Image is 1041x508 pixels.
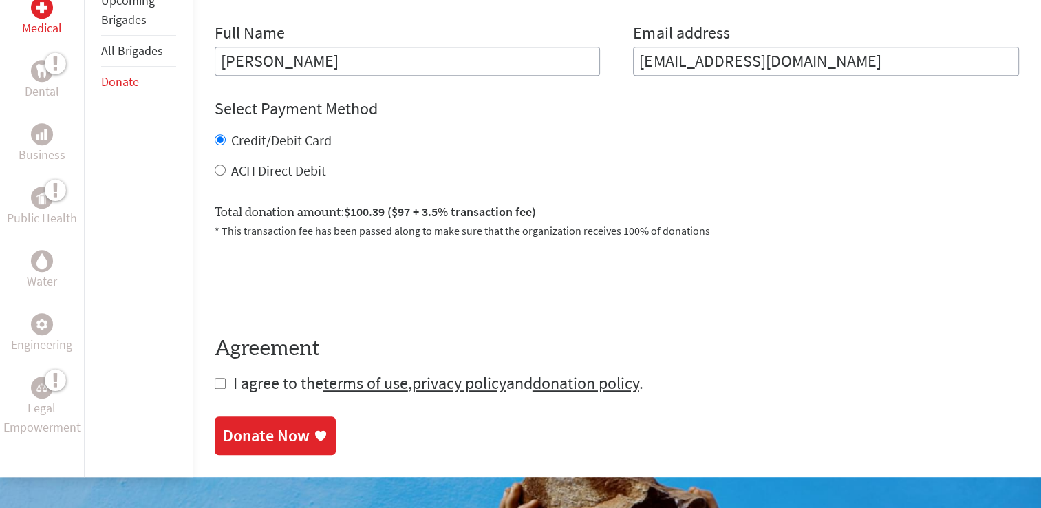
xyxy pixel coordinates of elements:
[11,335,72,354] p: Engineering
[36,383,47,392] img: Legal Empowerment
[31,250,53,272] div: Water
[19,145,65,165] p: Business
[215,98,1019,120] h4: Select Payment Method
[31,313,53,335] div: Engineering
[223,425,310,447] div: Donate Now
[101,36,176,67] li: All Brigades
[215,337,1019,361] h4: Agreement
[31,187,53,209] div: Public Health
[36,191,47,204] img: Public Health
[215,47,601,76] input: Enter Full Name
[101,43,163,59] a: All Brigades
[344,204,536,220] span: $100.39 ($97 + 3.5% transaction fee)
[533,372,639,394] a: donation policy
[36,65,47,78] img: Dental
[27,250,57,291] a: WaterWater
[22,19,62,38] p: Medical
[19,123,65,165] a: BusinessBusiness
[36,129,47,140] img: Business
[11,313,72,354] a: EngineeringEngineering
[215,22,285,47] label: Full Name
[7,187,77,228] a: Public HealthPublic Health
[36,319,47,330] img: Engineering
[25,82,59,101] p: Dental
[101,67,176,97] li: Donate
[27,272,57,291] p: Water
[3,399,81,437] p: Legal Empowerment
[633,22,729,47] label: Email address
[323,372,408,394] a: terms of use
[231,162,326,179] label: ACH Direct Debit
[215,222,1019,239] p: * This transaction fee has been passed along to make sure that the organization receives 100% of ...
[25,60,59,101] a: DentalDental
[3,377,81,437] a: Legal EmpowermentLegal Empowerment
[215,416,336,455] a: Donate Now
[215,202,536,222] label: Total donation amount:
[412,372,506,394] a: privacy policy
[231,131,332,149] label: Credit/Debit Card
[31,377,53,399] div: Legal Empowerment
[36,253,47,269] img: Water
[101,74,139,89] a: Donate
[31,60,53,82] div: Dental
[7,209,77,228] p: Public Health
[233,372,643,394] span: I agree to the , and .
[215,255,424,309] iframe: reCAPTCHA
[31,123,53,145] div: Business
[633,47,1019,76] input: Your Email
[36,2,47,13] img: Medical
